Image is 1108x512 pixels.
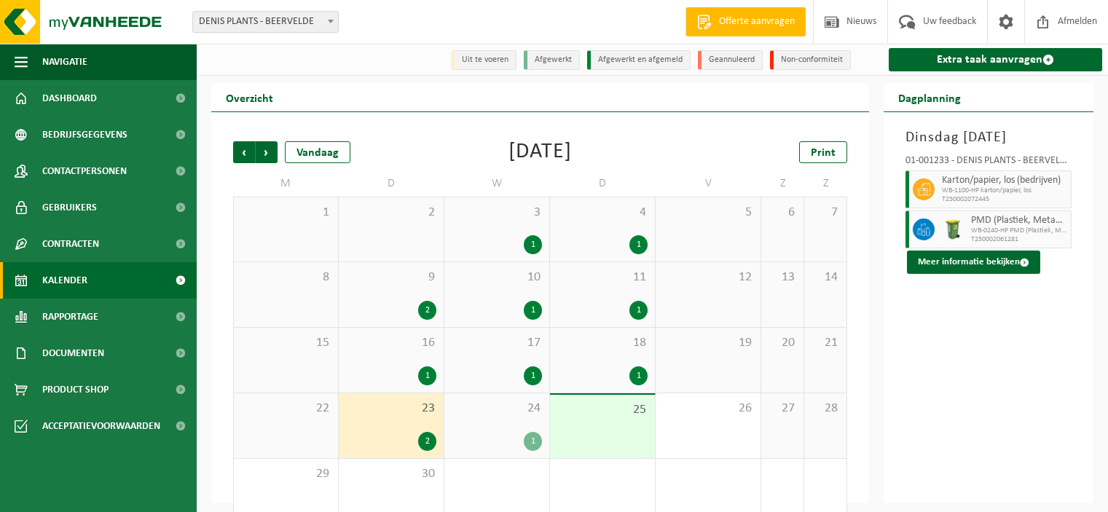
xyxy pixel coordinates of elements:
span: 21 [812,335,839,351]
td: D [550,170,656,197]
span: Contactpersonen [42,153,127,189]
td: V [656,170,761,197]
span: Volgende [256,141,278,163]
span: T250002061281 [971,235,1067,244]
span: 13 [769,269,796,285]
td: W [444,170,550,197]
span: 23 [346,401,436,417]
td: M [233,170,339,197]
span: PMD (Plastiek, Metaal, Drankkartons) (bedrijven) [971,215,1067,227]
span: DENIS PLANTS - BEERVELDE [192,11,339,33]
div: 1 [524,366,542,385]
span: 14 [812,269,839,285]
span: Gebruikers [42,189,97,226]
span: 27 [769,401,796,417]
a: Offerte aanvragen [685,7,806,36]
span: 4 [557,205,648,221]
div: 1 [629,235,648,254]
span: Print [811,147,836,159]
span: 10 [452,269,542,285]
td: Z [804,170,847,197]
span: 28 [812,401,839,417]
li: Non-conformiteit [770,50,851,70]
span: Rapportage [42,299,98,335]
span: 25 [557,402,648,418]
span: Bedrijfsgegevens [42,117,127,153]
a: Print [799,141,847,163]
li: Afgewerkt [524,50,580,70]
span: 5 [663,205,753,221]
span: 8 [241,269,331,285]
span: 11 [557,269,648,285]
span: Navigatie [42,44,87,80]
li: Afgewerkt en afgemeld [587,50,691,70]
span: Offerte aanvragen [715,15,798,29]
h3: Dinsdag [DATE] [905,127,1072,149]
div: 1 [629,301,648,320]
span: 3 [452,205,542,221]
span: WB-0240-HP PMD (Plastiek, Metaal, Drankkartons) (bedrijven) [971,227,1067,235]
li: Uit te voeren [451,50,516,70]
span: 17 [452,335,542,351]
div: Vandaag [285,141,350,163]
span: Contracten [42,226,99,262]
span: 29 [241,466,331,482]
span: 12 [663,269,753,285]
span: 9 [346,269,436,285]
div: 1 [629,366,648,385]
div: 2 [418,432,436,451]
div: 1 [418,366,436,385]
h2: Dagplanning [884,83,975,111]
span: Vorige [233,141,255,163]
div: 01-001233 - DENIS PLANTS - BEERVELDE [905,156,1072,170]
button: Meer informatie bekijken [907,251,1040,274]
span: T250002072445 [942,195,1067,204]
div: 1 [524,432,542,451]
span: 1 [241,205,331,221]
div: 1 [524,301,542,320]
div: [DATE] [508,141,572,163]
span: Product Shop [42,371,109,408]
span: 20 [769,335,796,351]
span: Documenten [42,335,104,371]
td: Z [761,170,804,197]
img: WB-0240-HPE-GN-50 [942,218,964,240]
iframe: chat widget [7,480,243,512]
td: D [339,170,444,197]
span: 30 [346,466,436,482]
span: 24 [452,401,542,417]
div: 2 [418,301,436,320]
div: 1 [524,235,542,254]
span: 7 [812,205,839,221]
span: 19 [663,335,753,351]
span: 26 [663,401,753,417]
a: Extra taak aanvragen [889,48,1102,71]
span: 2 [346,205,436,221]
span: 18 [557,335,648,351]
span: Karton/papier, los (bedrijven) [942,175,1067,186]
h2: Overzicht [211,83,288,111]
span: 6 [769,205,796,221]
span: Kalender [42,262,87,299]
span: 16 [346,335,436,351]
span: 15 [241,335,331,351]
li: Geannuleerd [698,50,763,70]
span: Dashboard [42,80,97,117]
span: WB-1100-HP karton/papier, los [942,186,1067,195]
span: 22 [241,401,331,417]
span: DENIS PLANTS - BEERVELDE [193,12,338,32]
span: Acceptatievoorwaarden [42,408,160,444]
